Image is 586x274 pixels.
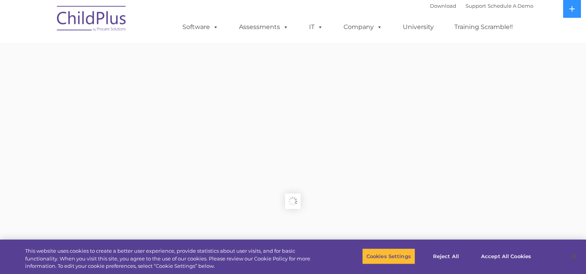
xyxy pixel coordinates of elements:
font: | [430,3,533,9]
a: IT [301,19,331,35]
div: This website uses cookies to create a better user experience, provide statistics about user visit... [25,247,322,270]
a: Training Scramble!! [447,19,521,35]
a: Assessments [231,19,296,35]
button: Reject All [422,248,470,264]
img: ChildPlus by Procare Solutions [53,0,131,39]
a: Company [336,19,390,35]
a: University [395,19,442,35]
a: Download [430,3,456,9]
a: Schedule A Demo [488,3,533,9]
button: Accept All Cookies [477,248,535,264]
a: Support [466,3,486,9]
a: Software [175,19,226,35]
button: Cookies Settings [362,248,415,264]
button: Close [565,248,582,265]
